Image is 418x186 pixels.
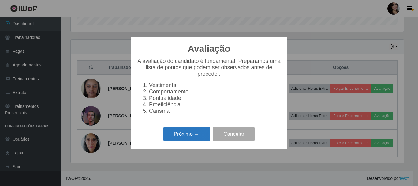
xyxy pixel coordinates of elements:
[137,58,281,77] p: A avaliação do candidato é fundamental. Preparamos uma lista de pontos que podem ser observados a...
[188,43,230,54] h2: Avaliação
[149,101,281,108] li: Proeficiência
[163,127,210,141] button: Próximo →
[149,95,281,101] li: Pontualidade
[149,82,281,89] li: Vestimenta
[149,89,281,95] li: Comportamento
[213,127,255,141] button: Cancelar
[149,108,281,114] li: Carisma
